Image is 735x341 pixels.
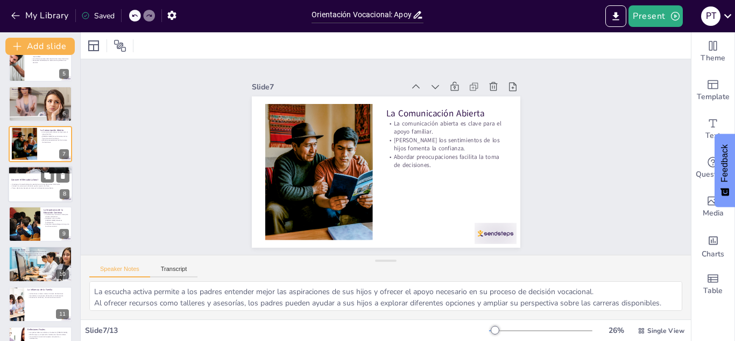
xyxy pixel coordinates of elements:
[12,252,69,254] p: Las historias demuestran que es posible alcanzar metas.
[10,185,68,187] p: Conocer las carreras en demanda ayuda a guiar a los hijos.
[41,169,54,182] button: Duplicate Slide
[40,140,69,143] p: Abordar preocupaciones facilita la toma de decisiones.
[9,287,72,322] div: 11
[40,129,69,132] p: La Comunicación Abierta
[691,71,734,110] div: Add ready made slides
[8,7,73,24] button: My Library
[386,107,507,120] p: La Comunicación Abierta
[697,91,730,103] span: Template
[12,248,69,251] p: Casos de Éxito
[56,169,69,182] button: Delete Slide
[8,166,73,203] div: https://cdn.sendsteps.com/images/logo/sendsteps_logo_white.pnghttps://cdn.sendsteps.com/images/lo...
[44,208,69,214] p: La Importancia de la Educación Continua
[705,130,720,142] span: Text
[27,336,69,339] p: La orientación vocacional requiere compromiso y colaboración.
[605,5,626,27] button: Export to PowerPoint
[12,94,69,96] p: Las plataformas en línea son recursos accesibles y útiles.
[691,110,734,149] div: Add text boxes
[59,149,69,159] div: 7
[59,109,69,119] div: 6
[12,92,69,94] p: Las asesorías pueden proporcionar información personalizada.
[696,169,731,180] span: Questions
[56,269,69,279] div: 10
[386,152,507,169] p: Abordar preocupaciones facilita la toma de decisiones.
[12,90,69,92] p: Los talleres y [PERSON_NAME] son herramientas valiosas.
[27,288,69,291] p: La Influencia de la Familia
[114,39,126,52] span: Position
[691,265,734,304] div: Add a table
[691,226,734,265] div: Add charts and graphs
[85,325,489,336] div: Slide 7 / 13
[715,134,735,207] button: Feedback - Show survey
[701,6,720,26] div: P T
[59,229,69,239] div: 9
[40,136,69,140] p: [PERSON_NAME] los sentimientos de los hijos fomenta la confianza.
[27,295,69,297] p: Ser aliados en el proceso de decisión es fundamental.
[31,53,72,57] p: Fomentar la autonomía ayuda a los hijos a tomar decisiones responsables.
[691,149,734,187] div: Get real-time input from your audience
[312,7,412,23] input: Insert title
[27,293,69,295] p: La familia es un factor clave en la toma de decisiones.
[9,206,72,242] div: https://cdn.sendsteps.com/images/logo/sendsteps_logo_white.pnghttps://cdn.sendsteps.com/images/lo...
[150,266,198,277] button: Transcript
[60,189,69,199] div: 8
[701,52,725,64] span: Theme
[89,281,682,311] textarea: La comunicación abierta permite a los padres entender mejor las preocupaciones y aspiraciones de ...
[691,32,734,71] div: Change the overall theme
[386,119,507,136] p: La comunicación abierta es clave para el apoyo familiar.
[628,5,682,27] button: Present
[27,332,69,334] p: Los padres deben ser aliados en la elección [PERSON_NAME].
[5,38,75,55] button: Add slide
[11,178,69,181] p: Conocer el Mercado Laboral
[27,297,69,299] p: Fomentar la confianza y la autonomía es esencial.
[10,183,68,185] p: Investigar el mercado laboral es esencial para tomar decisiones informadas.
[44,218,69,224] p: Adaptarse a los cambios [PERSON_NAME] laboral es fundamental.
[9,246,72,282] div: https://cdn.sendsteps.com/images/logo/sendsteps_logo_white.pnghttps://cdn.sendsteps.com/images/lo...
[703,285,723,297] span: Table
[10,187,68,189] p: Tomar decisiones basadas en datos es fundamental para el éxito.
[9,126,72,162] div: https://cdn.sendsteps.com/images/logo/sendsteps_logo_white.pnghttps://cdn.sendsteps.com/images/lo...
[12,254,69,256] p: Utilizar ejemplos como guía es útil en la toma de decisiones.
[703,207,724,219] span: Media
[701,5,720,27] button: P T
[31,58,72,60] p: La confianza se desarrolla al permitirles tomar decisiones.
[647,326,684,335] span: Single View
[702,248,724,260] span: Charts
[27,328,69,331] p: Reflexiones Finales
[12,250,69,253] p: Compartir historias de éxito inspira a los estudiantes.
[85,37,102,54] div: Layout
[12,88,69,91] p: Recursos Disponibles
[31,59,72,63] p: Desarrollar habilidades de resolución de problemas es esencial.
[603,325,629,336] div: 26 %
[44,213,69,217] p: La educación continua es clave para el éxito profesional.
[720,144,730,182] span: Feedback
[27,333,69,336] p: Brindar apoyo y comprensión fortalece los lazos familiares.
[44,224,69,227] p: Fomentar el aprendizaje a lo largo de la vida es esencial.
[89,266,150,277] button: Speaker Notes
[9,46,72,82] div: 5
[59,69,69,79] div: 5
[56,309,69,319] div: 11
[40,131,69,135] p: La comunicación abierta es clave para el apoyo familiar.
[9,86,72,122] div: https://cdn.sendsteps.com/images/logo/sendsteps_logo_white.pnghttps://cdn.sendsteps.com/images/lo...
[691,187,734,226] div: Add images, graphics, shapes or video
[252,82,404,92] div: Slide 7
[81,11,115,21] div: Saved
[386,136,507,152] p: [PERSON_NAME] los sentimientos de los hijos fomenta la confianza.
